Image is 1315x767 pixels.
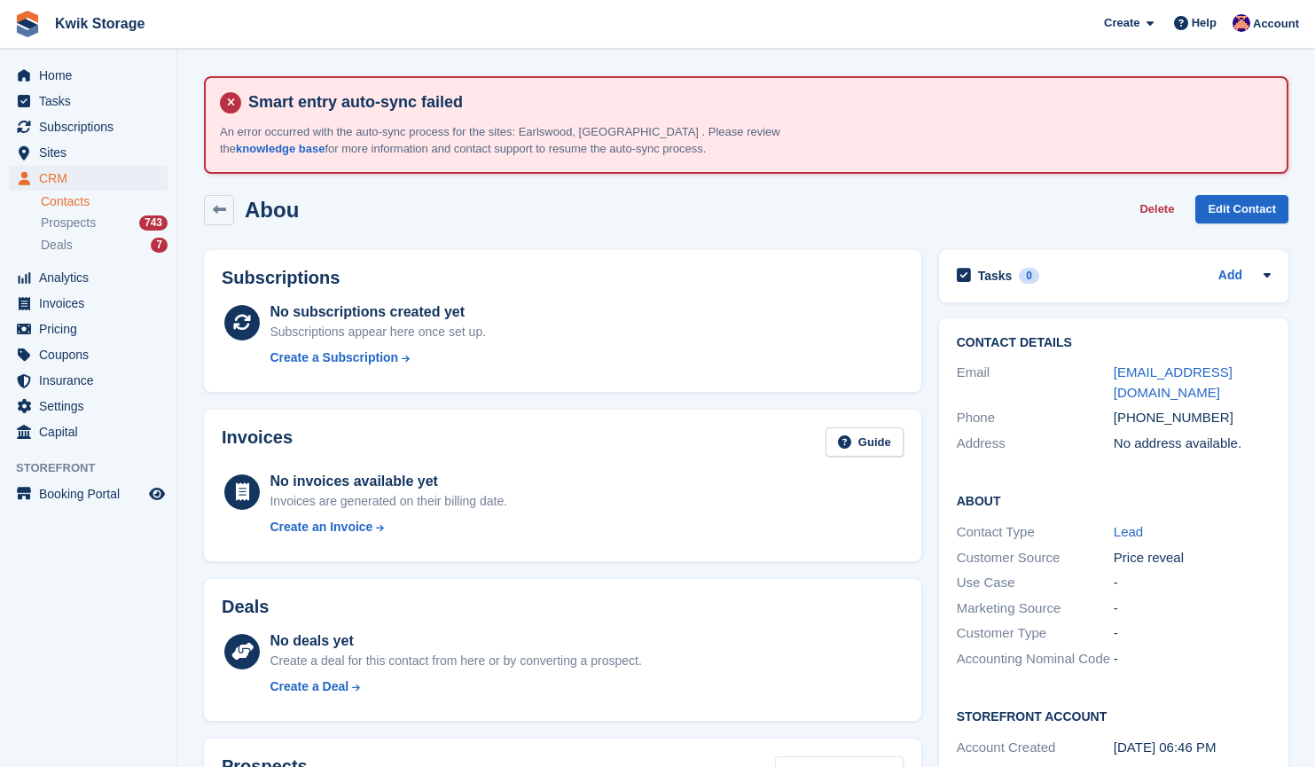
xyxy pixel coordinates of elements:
span: Booking Portal [39,481,145,506]
a: menu [9,317,168,341]
div: Marketing Source [957,599,1114,619]
span: Create [1104,14,1139,32]
img: stora-icon-8386f47178a22dfd0bd8f6a31ec36ba5ce8667c1dd55bd0f319d3a0aa187defe.svg [14,11,41,37]
a: menu [9,481,168,506]
span: Account [1253,15,1299,33]
div: Create an Invoice [270,518,372,536]
div: Account Created [957,738,1114,758]
div: 0 [1019,268,1039,284]
a: menu [9,368,168,393]
div: Phone [957,408,1114,428]
span: Invoices [39,291,145,316]
h2: Invoices [222,427,293,457]
a: Contacts [41,193,168,210]
a: menu [9,265,168,290]
span: Insurance [39,368,145,393]
span: Settings [39,394,145,419]
h2: About [957,491,1271,509]
span: CRM [39,166,145,191]
div: 743 [139,215,168,231]
div: Email [957,363,1114,403]
h2: Deals [222,597,269,617]
a: menu [9,114,168,139]
a: Create a Deal [270,677,641,696]
span: Analytics [39,265,145,290]
div: Use Case [957,573,1114,593]
a: Edit Contact [1195,195,1288,224]
a: menu [9,342,168,367]
a: Create a Subscription [270,348,486,367]
span: Coupons [39,342,145,367]
div: Address [957,434,1114,454]
div: Invoices are generated on their billing date. [270,492,507,511]
button: Delete [1132,195,1181,224]
a: Kwik Storage [48,9,152,38]
h2: Abou [245,198,299,222]
div: [PHONE_NUMBER] [1114,408,1271,428]
span: Home [39,63,145,88]
div: - [1114,599,1271,619]
a: Add [1218,266,1242,286]
div: Create a deal for this contact from here or by converting a prospect. [270,652,641,670]
h4: Smart entry auto-sync failed [241,92,1272,113]
h2: Storefront Account [957,707,1271,724]
a: [EMAIL_ADDRESS][DOMAIN_NAME] [1114,364,1233,400]
a: menu [9,166,168,191]
a: menu [9,89,168,113]
div: - [1114,649,1271,669]
span: Storefront [16,459,176,477]
a: knowledge base [236,142,325,155]
span: Help [1192,14,1217,32]
span: Capital [39,419,145,444]
a: Create an Invoice [270,518,507,536]
div: Price reveal [1114,548,1271,568]
div: Contact Type [957,522,1114,543]
a: Lead [1114,524,1143,539]
span: Pricing [39,317,145,341]
div: [DATE] 06:46 PM [1114,738,1271,758]
div: Subscriptions appear here once set up. [270,323,486,341]
div: Accounting Nominal Code [957,649,1114,669]
a: Preview store [146,483,168,505]
span: Prospects [41,215,96,231]
div: Create a Subscription [270,348,398,367]
span: Sites [39,140,145,165]
h2: Tasks [978,268,1013,284]
a: menu [9,419,168,444]
div: No address available. [1114,434,1271,454]
div: Create a Deal [270,677,348,696]
h2: Subscriptions [222,268,904,288]
div: No subscriptions created yet [270,301,486,323]
p: An error occurred with the auto-sync process for the sites: Earlswood, [GEOGRAPHIC_DATA] . Please... [220,123,841,158]
a: Deals 7 [41,236,168,254]
div: 7 [151,238,168,253]
img: Jade Stanley [1233,14,1250,32]
h2: Contact Details [957,336,1271,350]
div: Customer Source [957,548,1114,568]
div: - [1114,623,1271,644]
a: menu [9,140,168,165]
a: menu [9,63,168,88]
a: Prospects 743 [41,214,168,232]
div: - [1114,573,1271,593]
div: Customer Type [957,623,1114,644]
a: Guide [826,427,904,457]
span: Tasks [39,89,145,113]
span: Deals [41,237,73,254]
a: menu [9,394,168,419]
div: No deals yet [270,630,641,652]
span: Subscriptions [39,114,145,139]
a: menu [9,291,168,316]
div: No invoices available yet [270,471,507,492]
